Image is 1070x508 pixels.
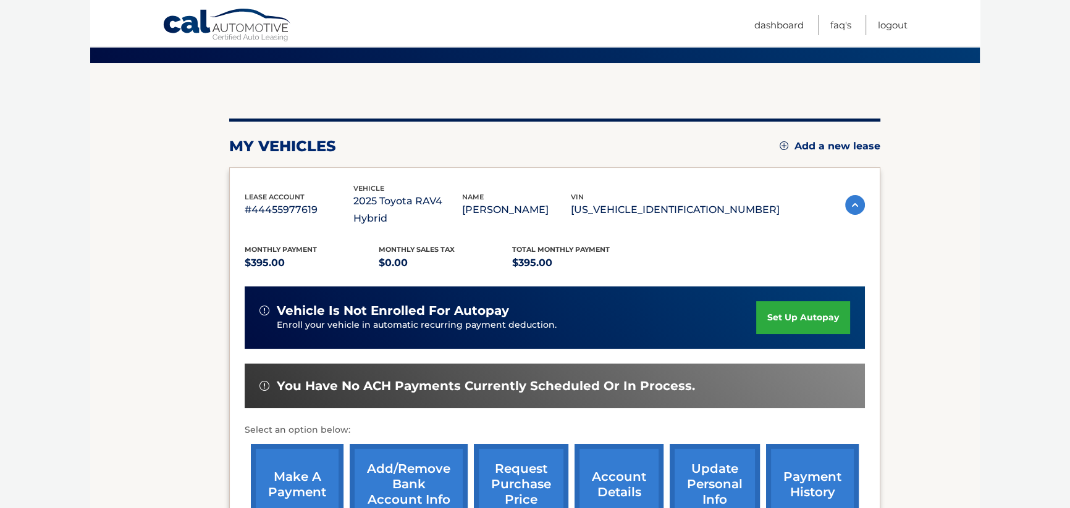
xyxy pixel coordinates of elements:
p: [PERSON_NAME] [462,201,571,219]
p: Enroll your vehicle in automatic recurring payment deduction. [277,319,756,332]
span: name [462,193,484,201]
a: Cal Automotive [162,8,292,44]
span: vehicle is not enrolled for autopay [277,303,509,319]
a: Add a new lease [780,140,880,152]
p: #44455977619 [245,201,353,219]
p: $395.00 [245,254,379,272]
span: vin [571,193,584,201]
p: $395.00 [512,254,646,272]
p: $0.00 [379,254,513,272]
img: add.svg [780,141,788,150]
h2: my vehicles [229,137,336,156]
img: alert-white.svg [259,381,269,391]
span: Monthly Payment [245,245,317,254]
img: alert-white.svg [259,306,269,315]
span: Monthly sales Tax [379,245,455,254]
p: [US_VEHICLE_IDENTIFICATION_NUMBER] [571,201,780,219]
a: Logout [878,15,908,35]
a: FAQ's [830,15,851,35]
img: accordion-active.svg [845,195,865,215]
span: Total Monthly Payment [512,245,610,254]
span: You have no ACH payments currently scheduled or in process. [277,378,695,394]
a: Dashboard [754,15,804,35]
p: Select an option below: [245,423,865,438]
p: 2025 Toyota RAV4 Hybrid [353,193,462,227]
span: lease account [245,193,305,201]
a: set up autopay [756,301,850,334]
span: vehicle [353,184,384,193]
